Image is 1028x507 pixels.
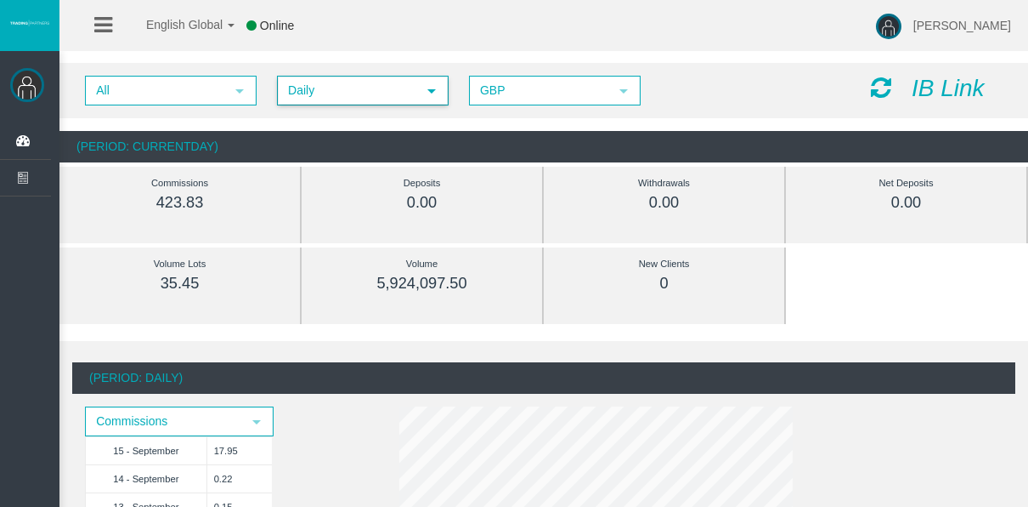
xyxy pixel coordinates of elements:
[8,20,51,26] img: logo.svg
[87,77,224,104] span: All
[72,362,1015,394] div: (Period: Daily)
[582,274,746,293] div: 0
[250,415,263,429] span: select
[340,174,504,193] div: Deposits
[913,19,1011,32] span: [PERSON_NAME]
[86,464,207,493] td: 14 - September
[124,18,223,31] span: English Global
[206,464,272,493] td: 0.22
[340,254,504,274] div: Volume
[582,174,746,193] div: Withdrawals
[471,77,608,104] span: GBP
[912,75,985,101] i: IB Link
[582,254,746,274] div: New Clients
[824,174,988,193] div: Net Deposits
[824,193,988,213] div: 0.00
[98,193,262,213] div: 423.83
[582,193,746,213] div: 0.00
[206,436,272,464] td: 17.95
[59,131,1028,162] div: (Period: CurrentDay)
[98,254,262,274] div: Volume Lots
[98,174,262,193] div: Commissions
[871,76,891,100] i: Reload Dashboard
[340,274,504,293] div: 5,924,097.50
[340,193,504,213] div: 0.00
[425,84,438,98] span: select
[617,84,630,98] span: select
[87,408,241,435] span: Commissions
[233,84,246,98] span: select
[279,77,416,104] span: Daily
[260,19,294,32] span: Online
[876,14,901,39] img: user-image
[98,274,262,293] div: 35.45
[86,436,207,464] td: 15 - September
